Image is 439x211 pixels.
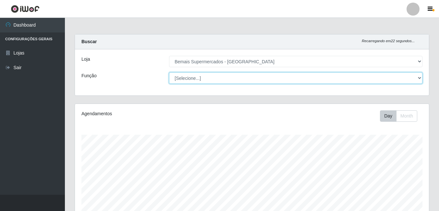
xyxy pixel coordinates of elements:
[380,110,422,122] div: Toolbar with button groups
[380,110,417,122] div: First group
[396,110,417,122] button: Month
[81,39,97,44] strong: Buscar
[81,72,97,79] label: Função
[81,110,218,117] div: Agendamentos
[81,56,90,63] label: Loja
[11,5,40,13] img: CoreUI Logo
[362,39,415,43] i: Recarregando em 22 segundos...
[380,110,396,122] button: Day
